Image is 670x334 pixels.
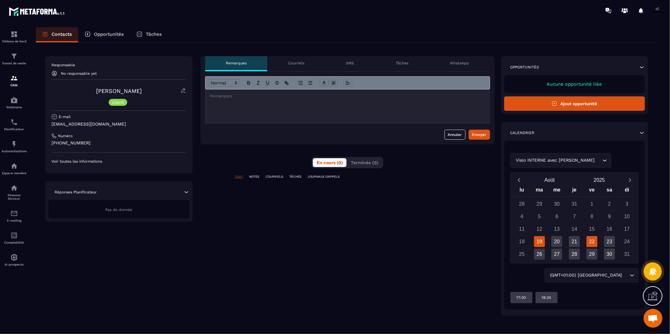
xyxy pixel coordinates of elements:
div: 29 [534,198,545,209]
a: social-networksocial-networkRéseaux Sociaux [2,180,27,205]
a: Opportunités [78,27,130,42]
button: Next month [624,176,636,184]
button: Open months overlay [525,175,575,186]
div: lu [513,186,531,197]
img: automations [10,162,18,170]
span: En cours (0) [317,160,343,165]
img: email [10,210,18,217]
a: Contacts [36,27,78,42]
button: Annuler [444,130,466,140]
div: 12 [534,224,545,234]
span: (GMT+01:00) [GEOGRAPHIC_DATA] [549,272,624,279]
div: 20 [551,236,562,247]
p: Opportunités [94,31,124,37]
p: Espace membre [2,171,27,175]
img: scheduler [10,118,18,126]
p: Tâches [146,31,162,37]
p: Comptabilité [2,241,27,244]
p: Automatisations [2,149,27,153]
a: Tâches [130,27,168,42]
div: 21 [569,236,580,247]
p: Aucune opportunité liée [510,81,639,87]
p: Tâches [396,61,408,66]
p: NOTES [249,175,259,179]
p: E-mailing [2,219,27,222]
div: 18 [516,236,527,247]
div: 3 [622,198,633,209]
div: sa [601,186,618,197]
p: IA prospects [2,263,27,266]
div: 9 [604,211,615,222]
p: Tunnel de vente [2,62,27,65]
div: 7 [569,211,580,222]
div: 8 [586,211,597,222]
div: 26 [534,249,545,260]
a: formationformationTunnel de vente [2,48,27,70]
div: 2 [604,198,615,209]
div: 30 [604,249,615,260]
p: Opportunités [510,65,539,70]
input: Search for option [624,272,628,279]
button: Envoyer [469,130,490,140]
div: 17 [622,224,633,234]
img: formation [10,74,18,82]
a: [PERSON_NAME] [96,88,142,94]
p: Contacts [52,31,72,37]
div: 13 [551,224,562,234]
a: schedulerschedulerPlanificateur [2,114,27,136]
div: di [618,186,636,197]
img: formation [10,52,18,60]
div: je [566,186,583,197]
img: logo [9,6,65,17]
p: No responsable yet [61,71,97,76]
div: 27 [551,249,562,260]
a: accountantaccountantComptabilité [2,227,27,249]
div: 1 [586,198,597,209]
p: E-mail [59,114,71,119]
button: Terminés (0) [347,158,382,167]
img: social-network [10,184,18,192]
p: [EMAIL_ADDRESS][DOMAIN_NAME] [52,121,186,127]
div: 28 [569,249,580,260]
p: Webinaire [2,105,27,109]
p: Voir toutes les informations [52,159,186,164]
div: Search for option [510,153,611,168]
img: automations [10,140,18,148]
p: Réponses Planificateur [55,190,97,195]
div: 6 [551,211,562,222]
p: 18:30 [542,295,551,300]
img: automations [10,254,18,261]
button: Open years overlay [575,175,624,186]
a: formationformationTableau de bord [2,26,27,48]
div: 4 [516,211,527,222]
input: Search for option [596,157,601,164]
p: TÂCHES [290,175,302,179]
img: automations [10,96,18,104]
div: ma [531,186,548,197]
p: Planificateur [2,127,27,131]
button: Previous month [513,176,525,184]
p: Responsable [52,62,186,67]
div: 25 [516,249,527,260]
div: 31 [569,198,580,209]
p: TOUT [235,175,243,179]
a: emailemailE-mailing [2,205,27,227]
div: 14 [569,224,580,234]
p: [PHONE_NUMBER] [52,140,186,146]
div: 23 [604,236,615,247]
div: 10 [622,211,633,222]
span: Visio INTERNE avec [PERSON_NAME] [515,157,596,164]
span: Terminés (0) [351,160,378,165]
div: 28 [516,198,527,209]
p: COURRIELS [266,175,283,179]
a: automationsautomationsAutomatisations [2,136,27,158]
div: ve [583,186,601,197]
div: Search for option [545,268,639,283]
p: CRM [2,83,27,87]
a: automationsautomationsWebinaire [2,92,27,114]
p: JOURNAUX D'APPELS [308,175,340,179]
div: 22 [586,236,597,247]
p: Tableau de bord [2,40,27,43]
div: 24 [622,236,633,247]
div: 16 [604,224,615,234]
